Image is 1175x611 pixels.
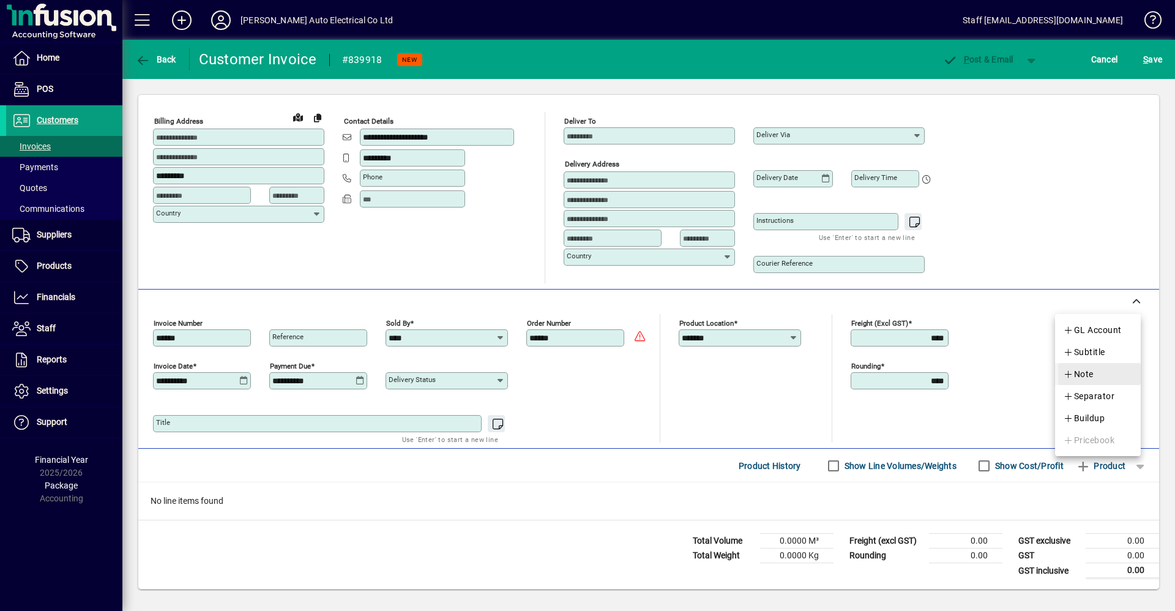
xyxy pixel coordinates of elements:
[1055,407,1141,429] button: Buildup
[1063,411,1105,425] span: Buildup
[1055,385,1141,407] button: Separator
[1063,345,1105,359] span: Subtitle
[1063,433,1114,448] span: Pricebook
[1063,367,1094,381] span: Note
[1063,323,1122,337] span: GL Account
[1055,429,1141,451] button: Pricebook
[1055,319,1141,341] button: GL Account
[1055,363,1141,385] button: Note
[1063,389,1114,403] span: Separator
[1055,341,1141,363] button: Subtitle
